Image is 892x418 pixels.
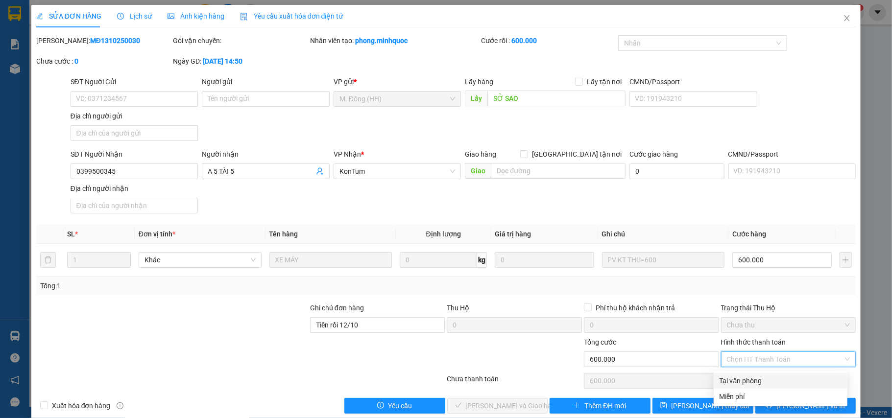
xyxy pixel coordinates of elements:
[310,304,364,312] label: Ghi chú đơn hàng
[71,149,198,160] div: SĐT Người Nhận
[495,252,594,268] input: 0
[202,149,330,160] div: Người nhận
[71,125,198,141] input: Địa chỉ của người gửi
[629,150,678,158] label: Cước giao hàng
[528,149,626,160] span: [GEOGRAPHIC_DATA] tận nơi
[511,37,537,45] b: 600.000
[168,13,174,20] span: picture
[173,56,308,67] div: Ngày GD:
[139,230,175,238] span: Đơn vị tính
[465,91,487,106] span: Lấy
[592,302,679,313] span: Phí thu hộ khách nhận trả
[583,76,626,87] span: Lấy tận nơi
[240,13,248,21] img: icon
[465,163,491,179] span: Giao
[487,91,626,106] input: Dọc đường
[117,402,123,409] span: info-circle
[629,163,724,179] input: Cước giao hàng
[629,76,757,87] div: CMND/Passport
[728,149,856,160] div: CMND/Passport
[584,338,616,346] span: Tổng cước
[721,338,786,346] label: Hình thức thanh toán
[660,402,667,410] span: save
[48,400,115,411] span: Xuất hóa đơn hàng
[465,78,493,86] span: Lấy hàng
[145,253,256,267] span: Khác
[40,252,56,268] button: delete
[40,280,345,291] div: Tổng: 1
[203,57,242,65] b: [DATE] 14:50
[550,398,651,414] button: plusThêm ĐH mới
[117,12,152,20] span: Lịch sử
[446,373,583,391] div: Chưa thanh toán
[202,76,330,87] div: Người gửi
[173,35,308,46] div: Gói vận chuyển:
[720,391,842,402] div: Miễn phí
[344,398,445,414] button: exclamation-circleYêu cầu
[584,400,626,411] span: Thêm ĐH mới
[727,318,850,332] span: Chưa thu
[447,304,469,312] span: Thu Hộ
[339,164,456,179] span: KonTum
[74,57,78,65] b: 0
[240,12,343,20] span: Yêu cầu xuất hóa đơn điện tử
[355,37,408,45] b: phong.minhquoc
[481,35,616,46] div: Cước rồi :
[90,37,140,45] b: MĐ1310250030
[652,398,753,414] button: save[PERSON_NAME] thay đổi
[36,13,43,20] span: edit
[840,252,852,268] button: plus
[36,35,171,46] div: [PERSON_NAME]:
[843,14,851,22] span: close
[447,398,548,414] button: check[PERSON_NAME] và Giao hàng
[495,230,531,238] span: Giá trị hàng
[574,402,580,410] span: plus
[67,230,75,238] span: SL
[491,163,626,179] input: Dọc đường
[71,111,198,121] div: Địa chỉ người gửi
[36,56,171,67] div: Chưa cước :
[720,375,842,386] div: Tại văn phòng
[269,252,392,268] input: VD: Bàn, Ghế
[168,12,224,20] span: Ảnh kiện hàng
[269,230,298,238] span: Tên hàng
[36,12,101,20] span: SỬA ĐƠN HÀNG
[334,76,461,87] div: VP gửi
[477,252,487,268] span: kg
[334,150,361,158] span: VP Nhận
[117,13,124,20] span: clock-circle
[721,302,856,313] div: Trạng thái Thu Hộ
[377,402,384,410] span: exclamation-circle
[727,352,850,367] span: Chọn HT Thanh Toán
[71,76,198,87] div: SĐT Người Gửi
[316,167,324,175] span: user-add
[388,400,412,411] span: Yêu cầu
[465,150,496,158] span: Giao hàng
[339,92,456,106] span: M. Đông (HH)
[71,183,198,194] div: Địa chỉ người nhận
[833,5,861,32] button: Close
[426,230,461,238] span: Định lượng
[71,198,198,213] input: Địa chỉ của người nhận
[310,317,445,333] input: Ghi chú đơn hàng
[310,35,479,46] div: Nhân viên tạo:
[598,225,729,244] th: Ghi chú
[671,400,749,411] span: [PERSON_NAME] thay đổi
[602,252,725,268] input: Ghi Chú
[732,230,766,238] span: Cước hàng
